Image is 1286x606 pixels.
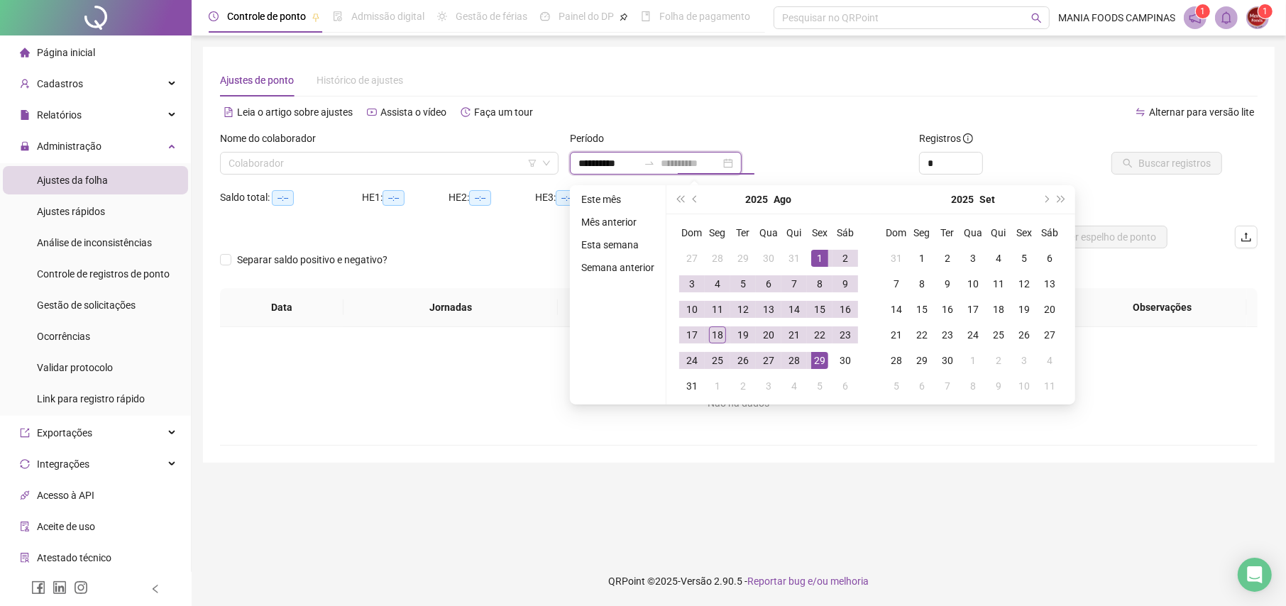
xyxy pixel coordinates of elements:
td: 2025-08-06 [756,271,781,297]
span: file-text [224,107,233,117]
span: 1 [1201,6,1206,16]
div: 4 [1041,352,1058,369]
span: sun [437,11,447,21]
span: youtube [367,107,377,117]
div: 31 [786,250,803,267]
div: 18 [990,301,1007,318]
span: info-circle [963,133,973,143]
td: 2025-08-10 [679,297,705,322]
button: prev-year [688,185,703,214]
span: solution [20,553,30,563]
span: Folha de pagamento [659,11,750,22]
td: 2025-09-04 [986,246,1011,271]
td: 2025-08-15 [807,297,832,322]
span: Histórico de ajustes [317,75,403,86]
div: 14 [888,301,905,318]
div: HE 3: [535,189,622,206]
td: 2025-08-20 [756,322,781,348]
span: lock [20,141,30,151]
span: Registros [919,131,973,146]
td: 2025-09-03 [756,373,781,399]
span: audit [20,522,30,531]
span: api [20,490,30,500]
td: 2025-09-29 [909,348,935,373]
div: 1 [913,250,930,267]
button: year panel [951,185,974,214]
span: swap-right [644,158,655,169]
button: month panel [774,185,792,214]
th: Qua [756,220,781,246]
div: 5 [811,378,828,395]
span: Observações [1089,299,1236,315]
th: Qui [781,220,807,246]
td: 2025-08-07 [781,271,807,297]
div: 17 [964,301,982,318]
td: 2025-08-11 [705,297,730,322]
span: --:-- [556,190,578,206]
span: search [1031,13,1042,23]
span: Ajustes de ponto [220,75,294,86]
div: 2 [939,250,956,267]
button: super-prev-year [672,185,688,214]
span: --:-- [383,190,405,206]
th: Sex [807,220,832,246]
sup: 1 [1196,4,1210,18]
td: 2025-09-25 [986,322,1011,348]
td: 2025-09-27 [1037,322,1062,348]
td: 2025-07-27 [679,246,705,271]
div: 5 [1016,250,1033,267]
span: sync [20,459,30,469]
td: 2025-08-13 [756,297,781,322]
label: Nome do colaborador [220,131,325,146]
td: 2025-09-01 [705,373,730,399]
span: linkedin [53,580,67,595]
td: 2025-08-29 [807,348,832,373]
div: 26 [735,352,752,369]
td: 2025-09-16 [935,297,960,322]
div: 23 [939,326,956,343]
div: 24 [683,352,700,369]
td: 2025-09-05 [807,373,832,399]
td: 2025-09-08 [909,271,935,297]
span: swap [1136,107,1145,117]
td: 2025-09-18 [986,297,1011,322]
td: 2025-09-06 [1037,246,1062,271]
div: Não há dados [237,395,1241,411]
td: 2025-09-15 [909,297,935,322]
div: 25 [990,326,1007,343]
td: 2025-09-06 [832,373,858,399]
th: Jornadas [344,288,557,327]
td: 2025-09-10 [960,271,986,297]
div: 13 [760,301,777,318]
div: 30 [837,352,854,369]
span: Integrações [37,458,89,470]
td: 2025-08-01 [807,246,832,271]
span: Gestão de solicitações [37,299,136,311]
td: 2025-09-24 [960,322,986,348]
span: left [150,584,160,594]
div: 20 [760,326,777,343]
td: 2025-08-21 [781,322,807,348]
div: 1 [964,352,982,369]
footer: QRPoint © 2025 - 2.90.5 - [192,556,1286,606]
div: 16 [939,301,956,318]
th: Dom [679,220,705,246]
td: 2025-08-03 [679,271,705,297]
span: Relatórios [37,109,82,121]
div: 31 [888,250,905,267]
span: Ocorrências [37,331,90,342]
li: Este mês [576,191,660,208]
button: month panel [979,185,995,214]
div: 27 [760,352,777,369]
span: export [20,428,30,438]
td: 2025-08-04 [705,271,730,297]
span: Acesso à API [37,490,94,501]
div: 29 [811,352,828,369]
span: dashboard [540,11,550,21]
div: 6 [760,275,777,292]
span: pushpin [620,13,628,21]
div: 11 [1041,378,1058,395]
td: 2025-10-08 [960,373,986,399]
div: 19 [1016,301,1033,318]
td: 2025-09-02 [935,246,960,271]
